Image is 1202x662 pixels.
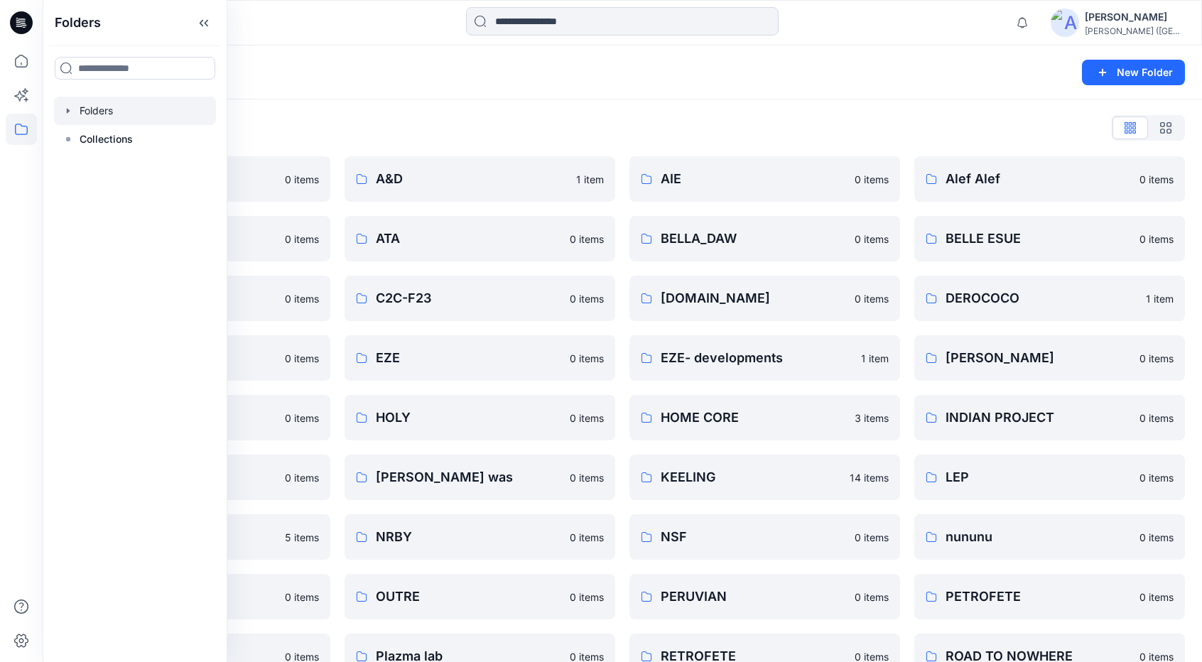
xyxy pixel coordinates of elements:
a: KEELING14 items [629,455,900,500]
p: PETROFETE [946,587,1131,607]
p: Alef Alef [946,169,1131,189]
p: 0 items [570,470,604,485]
a: PERUVIAN0 items [629,574,900,619]
a: NSF0 items [629,514,900,560]
p: [DOMAIN_NAME] [661,288,846,308]
p: ATA [376,229,561,249]
p: AIE [661,169,846,189]
p: 0 items [570,351,604,366]
p: KEELING [661,467,841,487]
p: HOLY [376,408,561,428]
a: A&D1 item [345,156,615,202]
p: 0 items [1139,411,1174,425]
a: HOME CORE3 items [629,395,900,440]
p: 1 item [576,172,604,187]
a: [PERSON_NAME] was0 items [345,455,615,500]
a: BELLE ESUE0 items [914,216,1185,261]
a: INDIAN PROJECT0 items [914,395,1185,440]
p: 14 items [850,470,889,485]
p: 0 items [570,530,604,545]
p: 3 items [855,411,889,425]
p: 0 items [1139,351,1174,366]
p: 0 items [285,351,319,366]
p: A&D [376,169,568,189]
a: AIE0 items [629,156,900,202]
p: 0 items [570,590,604,604]
a: DEROCOCO1 item [914,276,1185,321]
p: DEROCOCO [946,288,1137,308]
p: 0 items [285,172,319,187]
a: LEP0 items [914,455,1185,500]
p: INDIAN PROJECT [946,408,1131,428]
p: 0 items [285,291,319,306]
p: 0 items [1139,590,1174,604]
p: [PERSON_NAME] was [376,467,561,487]
a: OUTRE0 items [345,574,615,619]
a: HOLY0 items [345,395,615,440]
p: 0 items [570,291,604,306]
p: 1 item [1146,291,1174,306]
p: EZE- developments [661,348,852,368]
p: 0 items [855,232,889,246]
p: C2C-F23 [376,288,561,308]
p: NSF [661,527,846,547]
p: 0 items [855,172,889,187]
a: EZE0 items [345,335,615,381]
p: 0 items [1139,232,1174,246]
a: BELLA_DAW0 items [629,216,900,261]
p: 0 items [570,232,604,246]
p: 0 items [1139,470,1174,485]
a: C2C-F230 items [345,276,615,321]
a: EZE- developments1 item [629,335,900,381]
p: 0 items [285,232,319,246]
p: PERUVIAN [661,587,846,607]
a: Alef Alef0 items [914,156,1185,202]
button: New Folder [1082,60,1185,85]
p: LEP [946,467,1131,487]
p: 0 items [285,411,319,425]
p: HOME CORE [661,408,846,428]
a: [DOMAIN_NAME]0 items [629,276,900,321]
p: nununu [946,527,1131,547]
a: NRBY0 items [345,514,615,560]
p: 1 item [861,351,889,366]
p: OUTRE [376,587,561,607]
a: nununu0 items [914,514,1185,560]
p: Collections [80,131,133,148]
p: 0 items [1139,530,1174,545]
a: ATA0 items [345,216,615,261]
p: 0 items [1139,172,1174,187]
p: 0 items [570,411,604,425]
div: [PERSON_NAME] [1085,9,1184,26]
a: PETROFETE0 items [914,574,1185,619]
p: 5 items [285,530,319,545]
img: avatar [1051,9,1079,37]
a: [PERSON_NAME]0 items [914,335,1185,381]
p: EZE [376,348,561,368]
div: [PERSON_NAME] ([GEOGRAPHIC_DATA]) Exp... [1085,26,1184,36]
p: 0 items [855,530,889,545]
p: NRBY [376,527,561,547]
p: BELLE ESUE [946,229,1131,249]
p: BELLA_DAW [661,229,846,249]
p: [PERSON_NAME] [946,348,1131,368]
p: 0 items [855,291,889,306]
p: 0 items [855,590,889,604]
p: 0 items [285,470,319,485]
p: 0 items [285,590,319,604]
